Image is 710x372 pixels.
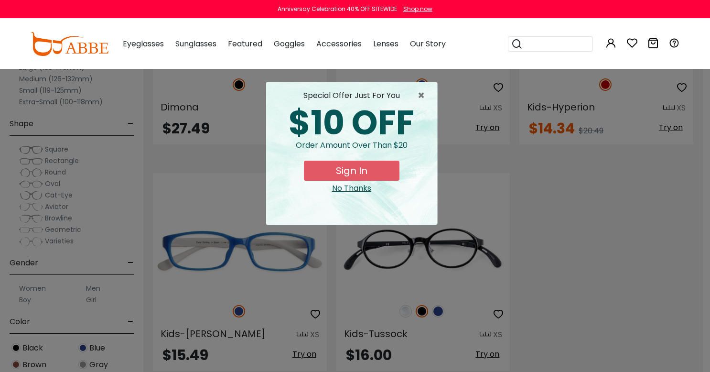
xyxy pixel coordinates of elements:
div: special offer just for you [274,90,430,101]
div: Close [274,183,430,194]
button: Close [418,90,430,101]
span: Lenses [373,38,398,49]
div: Anniversay Celebration 40% OFF SITEWIDE [278,5,397,13]
img: abbeglasses.com [30,32,108,56]
span: Goggles [274,38,305,49]
div: $10 OFF [274,106,430,140]
span: Eyeglasses [123,38,164,49]
span: Our Story [410,38,446,49]
div: Order amount over than $20 [274,140,430,161]
div: Shop now [403,5,432,13]
button: Sign In [304,161,399,181]
span: × [418,90,430,101]
span: Accessories [316,38,362,49]
span: Featured [228,38,262,49]
span: Sunglasses [175,38,216,49]
a: Shop now [398,5,432,13]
